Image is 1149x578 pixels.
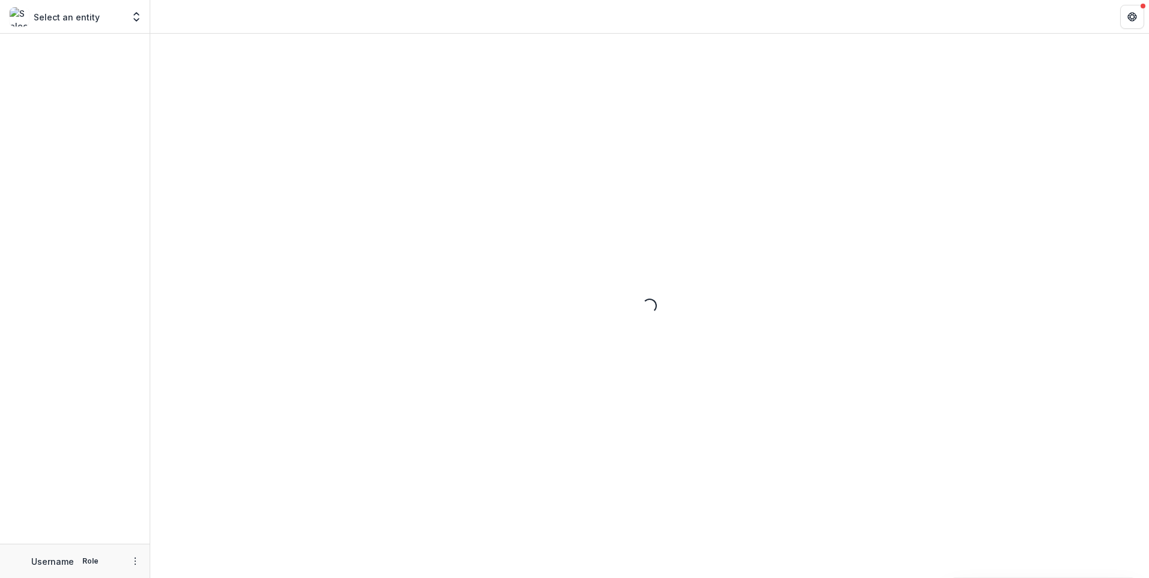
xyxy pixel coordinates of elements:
button: Open entity switcher [128,5,145,29]
p: Select an entity [34,11,100,23]
img: Select an entity [10,7,29,26]
p: Username [31,555,74,568]
button: More [128,554,142,568]
p: Role [79,556,102,567]
button: Get Help [1120,5,1144,29]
